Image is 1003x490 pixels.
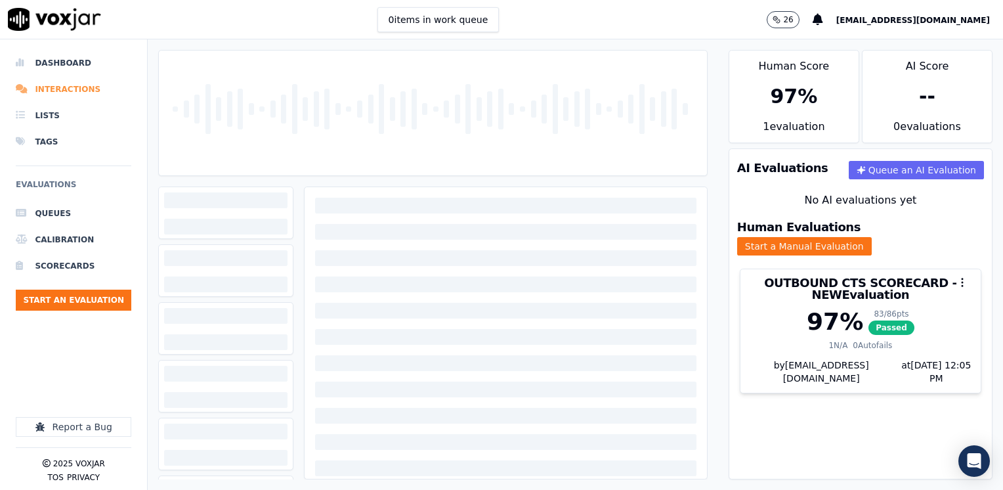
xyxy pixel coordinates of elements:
[8,8,101,31] img: voxjar logo
[767,11,812,28] button: 26
[16,253,131,279] a: Scorecards
[16,129,131,155] a: Tags
[737,162,828,174] h3: AI Evaluations
[729,51,859,74] div: Human Score
[919,85,935,108] div: --
[853,340,892,351] div: 0 Autofails
[737,221,861,233] h3: Human Evaluations
[836,16,990,25] span: [EMAIL_ADDRESS][DOMAIN_NAME]
[836,12,1003,28] button: [EMAIL_ADDRESS][DOMAIN_NAME]
[47,472,63,483] button: TOS
[729,119,859,143] div: 1 evaluation
[740,192,981,208] div: No AI evaluations yet
[748,277,973,301] h3: OUTBOUND CTS SCORECARD - NEW Evaluation
[868,309,914,319] div: 83 / 86 pts
[868,321,914,335] span: Passed
[53,458,105,469] p: 2025 Voxjar
[16,177,131,200] h6: Evaluations
[783,14,793,25] p: 26
[770,85,817,108] div: 97 %
[16,227,131,253] a: Calibration
[16,417,131,437] button: Report a Bug
[737,237,872,256] button: Start a Manual Evaluation
[16,290,131,311] button: Start an Evaluation
[767,11,799,28] button: 26
[16,50,131,76] a: Dashboard
[958,445,990,477] div: Open Intercom Messenger
[16,102,131,129] a: Lists
[863,119,992,143] div: 0 evaluation s
[16,76,131,102] a: Interactions
[828,340,847,351] div: 1 N/A
[377,7,500,32] button: 0items in work queue
[863,51,992,74] div: AI Score
[16,200,131,227] a: Queues
[894,359,973,385] div: at [DATE] 12:05 PM
[740,359,981,393] div: by [EMAIL_ADDRESS][DOMAIN_NAME]
[67,472,100,483] button: Privacy
[807,309,863,335] div: 97 %
[849,161,984,179] button: Queue an AI Evaluation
